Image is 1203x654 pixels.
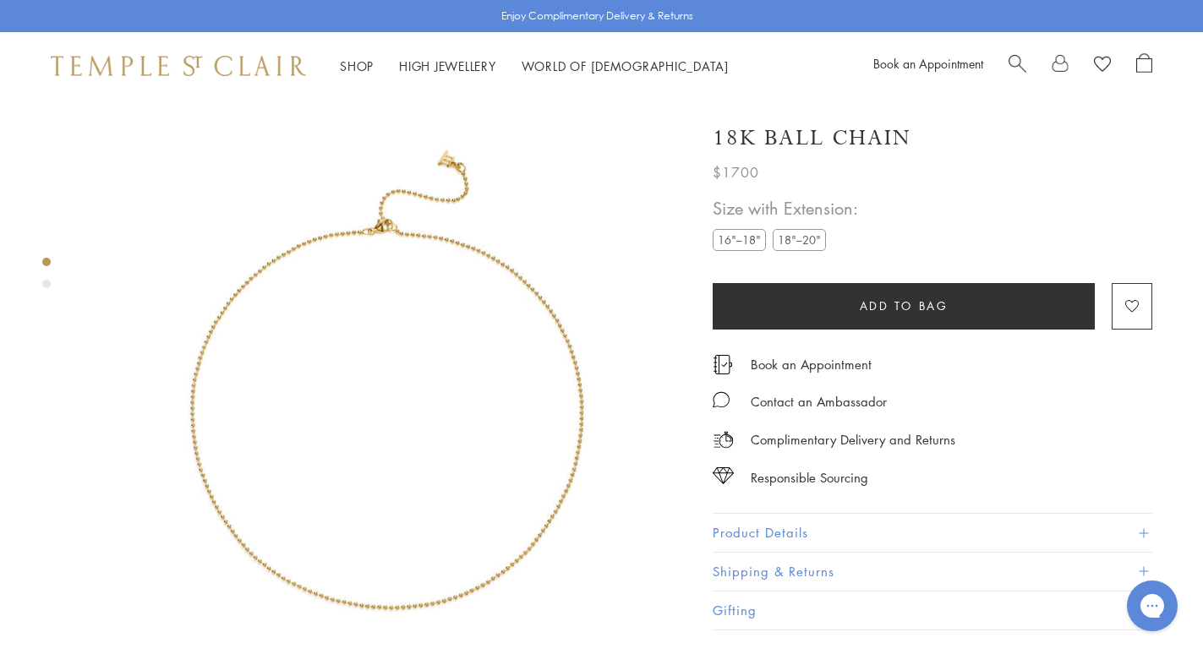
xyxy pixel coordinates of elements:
[713,467,734,484] img: icon_sourcing.svg
[751,467,868,488] div: Responsible Sourcing
[713,194,858,222] span: Size with Extension:
[713,429,734,450] img: icon_delivery.svg
[1118,575,1186,637] iframe: Gorgias live chat messenger
[860,297,949,315] span: Add to bag
[713,123,911,153] h1: 18K Ball Chain
[522,57,729,74] a: World of [DEMOGRAPHIC_DATA]World of [DEMOGRAPHIC_DATA]
[751,391,887,412] div: Contact an Ambassador
[1094,53,1111,79] a: View Wishlist
[773,229,826,250] label: 18"–20"
[340,56,729,77] nav: Main navigation
[399,57,496,74] a: High JewelleryHigh Jewellery
[713,355,733,374] img: icon_appointment.svg
[751,429,955,450] p: Complimentary Delivery and Returns
[751,355,872,373] a: Book an Appointment
[713,161,759,183] span: $1700
[713,591,1152,629] button: Gifting
[340,57,374,74] a: ShopShop
[42,253,51,302] div: Product gallery navigation
[713,553,1152,591] button: Shipping & Returns
[501,8,693,25] p: Enjoy Complimentary Delivery & Returns
[873,55,983,72] a: Book an Appointment
[713,391,730,408] img: MessageIcon-01_2.svg
[51,56,306,76] img: Temple St. Clair
[1136,53,1152,79] a: Open Shopping Bag
[713,283,1095,330] button: Add to bag
[713,514,1152,552] button: Product Details
[713,229,766,250] label: 16"–18"
[1009,53,1026,79] a: Search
